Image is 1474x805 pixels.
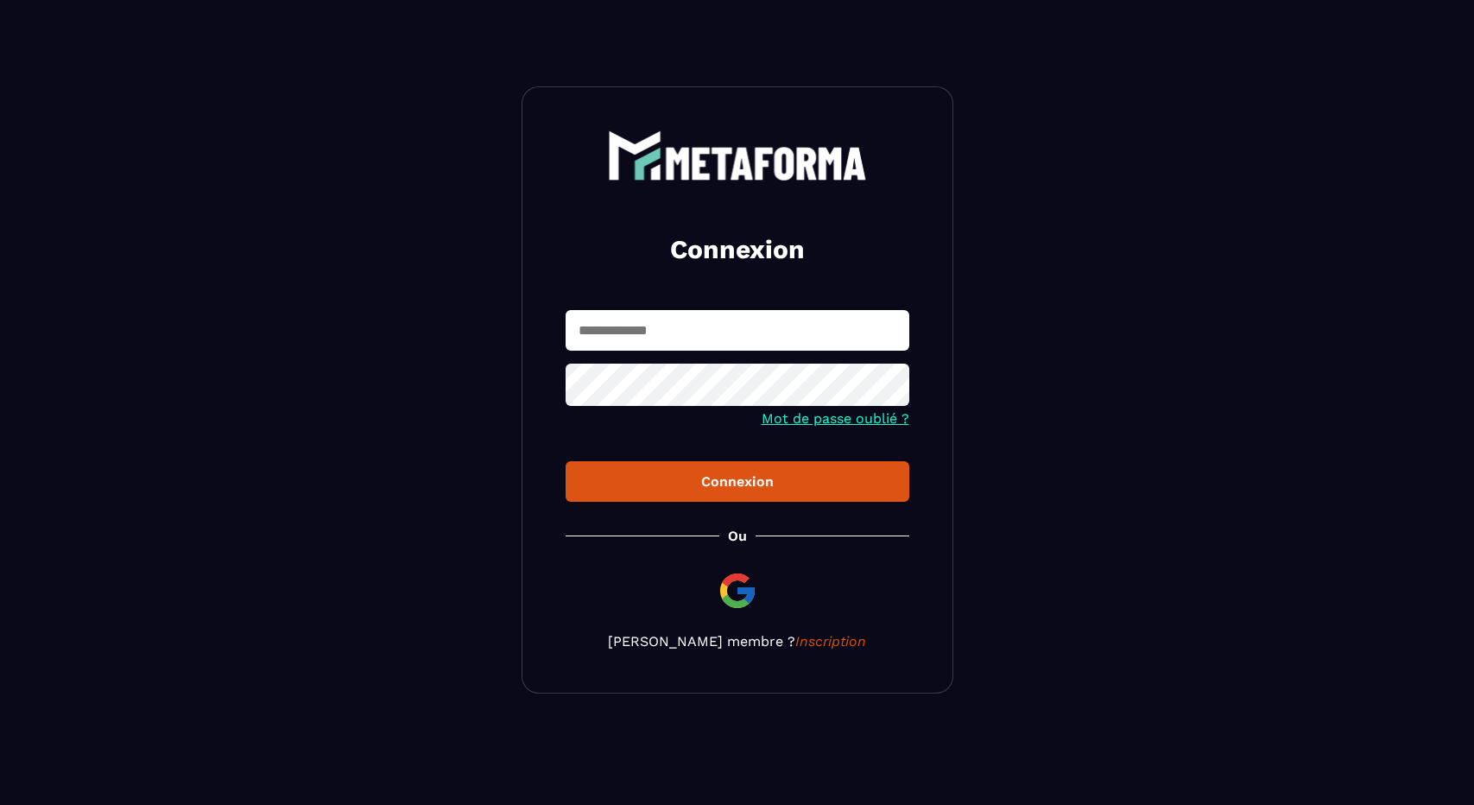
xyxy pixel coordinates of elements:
[762,410,909,427] a: Mot de passe oublié ?
[579,473,895,490] div: Connexion
[717,570,758,612] img: google
[728,528,747,544] p: Ou
[566,130,909,181] a: logo
[566,461,909,502] button: Connexion
[795,633,866,650] a: Inscription
[608,130,867,181] img: logo
[586,232,889,267] h2: Connexion
[566,633,909,650] p: [PERSON_NAME] membre ?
